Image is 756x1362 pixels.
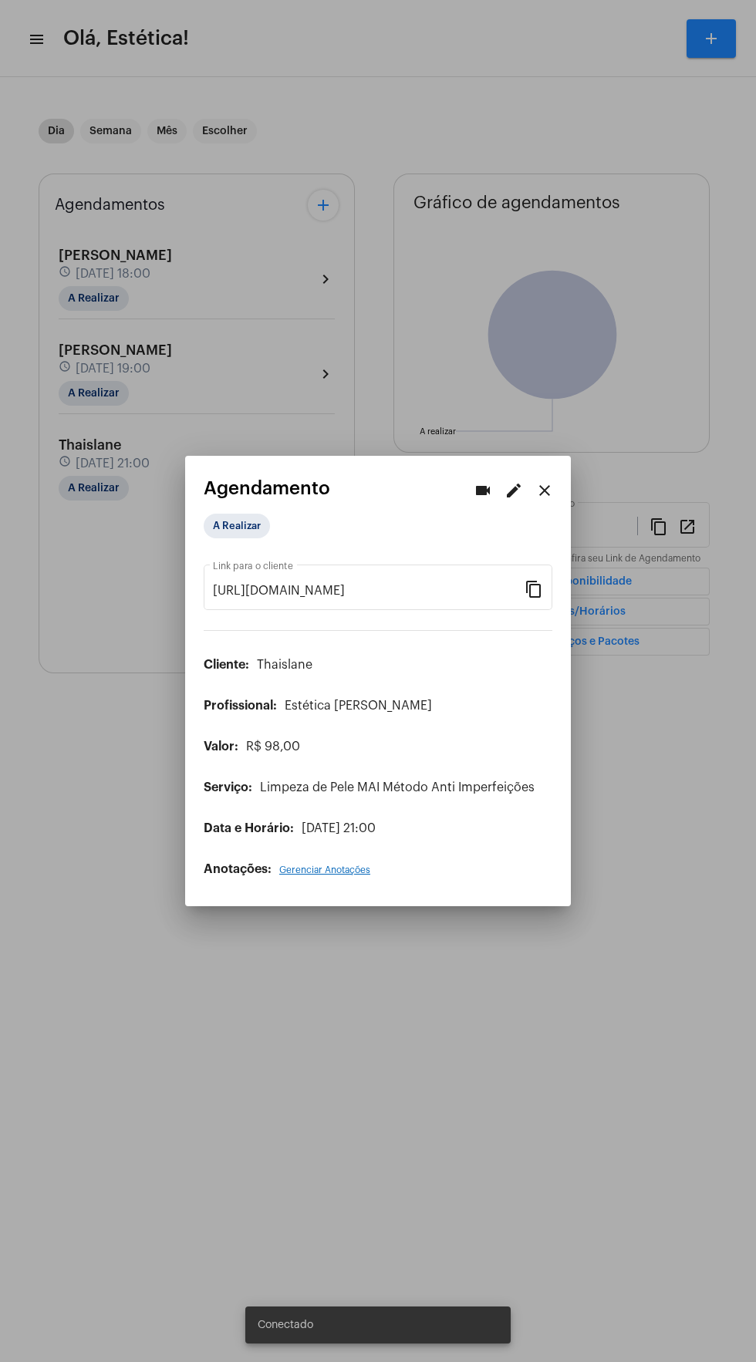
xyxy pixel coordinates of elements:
span: Cliente: [204,659,249,671]
mat-icon: videocam [474,481,492,500]
span: Conectado [258,1317,313,1333]
span: [DATE] 21:00 [302,822,376,834]
span: Data e Horário: [204,822,294,834]
span: Estética [PERSON_NAME] [285,700,432,712]
span: Thaislane [257,659,312,671]
span: R$ 98,00 [246,740,300,753]
mat-icon: close [535,481,554,500]
span: Limpeza de Pele MAI Método Anti Imperfeições [260,781,535,794]
mat-icon: edit [505,481,523,500]
span: Agendamento [204,478,330,498]
mat-chip: A Realizar [204,514,270,538]
span: Valor: [204,740,238,753]
mat-icon: content_copy [525,579,543,598]
span: Profissional: [204,700,277,712]
input: Link [213,584,525,598]
span: Anotações: [204,863,272,875]
span: Gerenciar Anotações [279,865,370,875]
span: Serviço: [204,781,252,794]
